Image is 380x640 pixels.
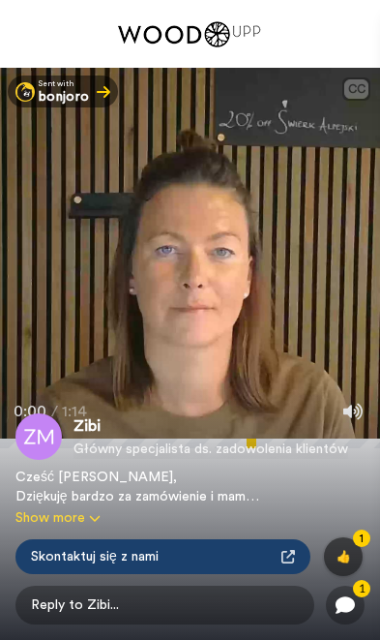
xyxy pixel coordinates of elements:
[8,76,118,107] a: Bonjoro LogoSent withbonjoro
[15,508,295,528] button: Show more
[15,468,295,506] div: Cześć [PERSON_NAME], Dziękuję bardzo za zamówienie i mam nadzieję, że polubisz produkty WoodUpp!🎉...
[353,580,370,597] div: 1
[39,90,89,104] div: bonjoro
[15,413,62,460] img: Zibi
[73,440,348,459] span: Główny specjalista ds. zadowolenia klientów
[324,537,363,576] button: 👍1
[73,414,348,438] span: Zibi
[353,530,370,547] span: 1
[344,79,368,99] div: CC
[39,79,89,89] div: Sent with
[31,547,159,566] span: Skontaktuj się z nami
[15,586,314,625] span: Reply to Zibi...
[15,82,35,102] img: Bonjoro Logo
[336,551,351,563] span: 👍
[15,539,310,574] a: Skontaktuj się z nami
[118,10,262,58] img: logo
